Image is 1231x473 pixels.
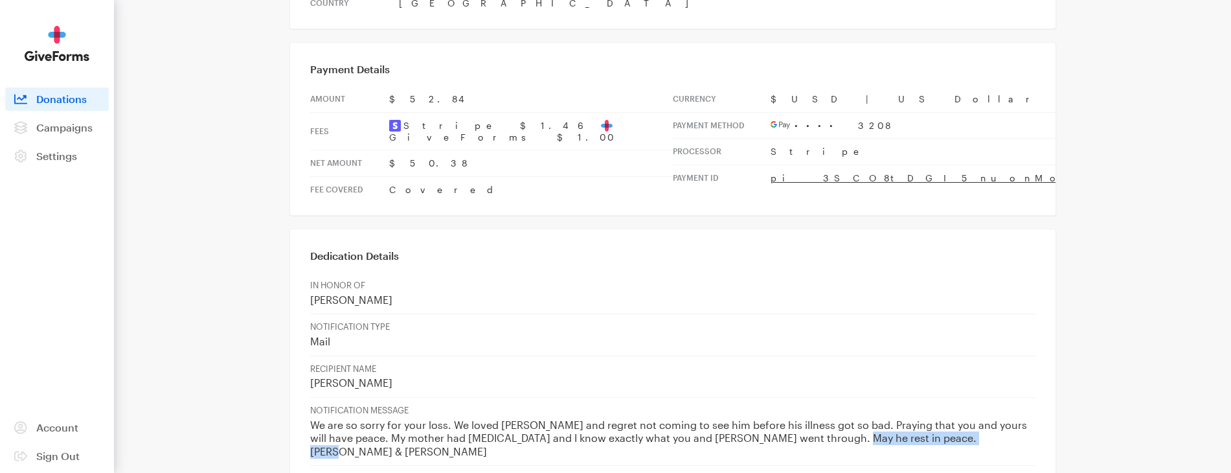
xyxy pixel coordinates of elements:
td: Thank You! [422,104,810,146]
p: NOTIFICATION MESSAGE [310,405,1035,416]
th: Processor [673,139,771,165]
a: Campaigns [5,116,109,139]
td: •••• 3208 [771,112,1191,139]
p: RECIPIENT NAME [310,363,1035,375]
span: Sign Out [36,450,80,462]
a: Sign Out [5,444,109,468]
a: Account [5,416,109,439]
th: Currency [673,86,771,112]
td: Covered [389,176,673,202]
p: We are so sorry for your loss. We loved [PERSON_NAME] and regret not coming to see him before his... [310,419,1035,459]
th: Fee Covered [310,176,389,202]
a: Donations [5,87,109,111]
td: Stripe $1.46 GiveForms $1.00 [389,112,673,150]
td: Stripe [771,139,1191,165]
th: Fees [310,112,389,150]
th: Amount [310,86,389,112]
h3: Dedication Details [310,249,1035,262]
td: $52.84 [389,86,673,112]
img: stripe2-5d9aec7fb46365e6c7974577a8dae7ee9b23322d394d28ba5d52000e5e5e0903.svg [389,120,401,132]
a: Settings [5,144,109,168]
p: [PERSON_NAME] [310,376,1035,390]
img: BrightFocus Foundation | Alzheimer's Disease Research [503,21,729,58]
p: [PERSON_NAME] [310,294,1035,307]
span: Campaigns [36,121,93,133]
p: Mail [310,335,1035,349]
td: $50.38 [389,150,673,177]
p: NOTIFICATION TYPE [310,321,1035,332]
a: pi_3SCO8tDGI5nuonMo0ZYGKoje [771,172,1191,183]
th: Net Amount [310,150,389,177]
span: Donations [36,93,87,105]
th: Payment Id [673,165,771,190]
h3: Payment Details [310,63,1035,76]
td: $USD | US Dollar [771,86,1191,112]
span: Account [36,421,78,433]
th: Payment Method [673,112,771,139]
img: favicon-aeed1a25926f1876c519c09abb28a859d2c37b09480cd79f99d23ee3a2171d47.svg [601,120,613,132]
p: IN HONOR OF [310,280,1035,291]
span: Settings [36,150,77,162]
img: GiveForms [25,26,89,62]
